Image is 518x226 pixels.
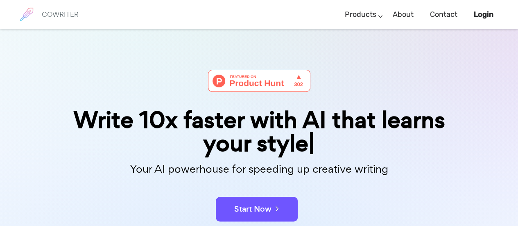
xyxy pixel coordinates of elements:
[54,108,464,155] div: Write 10x faster with AI that learns your style
[54,160,464,178] p: Your AI powerhouse for speeding up creative writing
[393,2,414,27] a: About
[474,2,493,27] a: Login
[345,2,376,27] a: Products
[430,2,457,27] a: Contact
[16,4,37,25] img: brand logo
[42,11,79,18] h6: COWRITER
[216,197,298,221] button: Start Now
[474,10,493,19] b: Login
[208,70,310,92] img: Cowriter - Your AI buddy for speeding up creative writing | Product Hunt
